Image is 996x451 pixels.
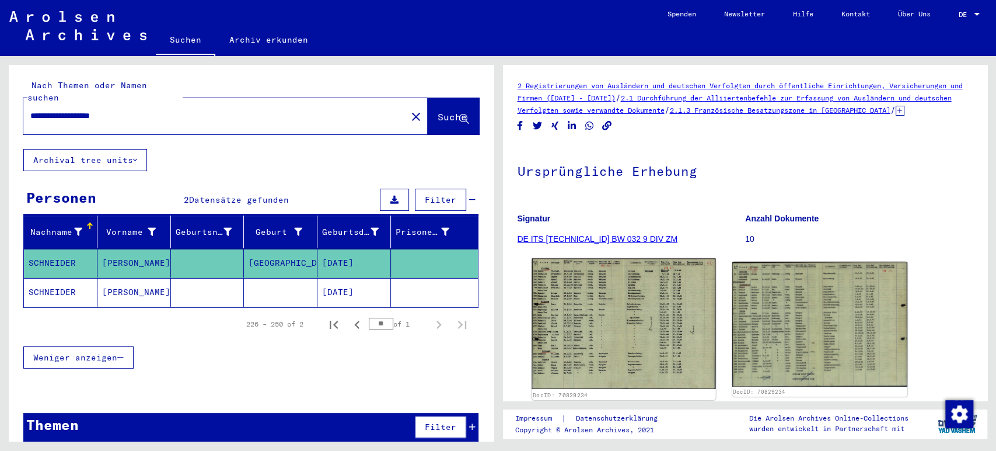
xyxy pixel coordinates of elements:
[945,400,973,428] img: Zustimmung ändern
[249,223,317,241] div: Geburt‏
[518,81,963,102] a: 2 Registrierungen von Ausländern und deutschen Verfolgten durch öffentliche Einrichtungen, Versic...
[425,195,456,205] span: Filter
[29,223,97,241] div: Nachname
[532,258,715,388] img: 001.jpg
[396,226,449,238] div: Prisoner #
[102,223,170,241] div: Vorname
[396,223,464,241] div: Prisoner #
[23,346,134,369] button: Weniger anzeigen
[566,119,578,133] button: Share on LinkedIn
[415,189,466,211] button: Filter
[322,226,379,238] div: Geburtsdatum
[616,92,621,103] span: /
[450,313,474,336] button: Last page
[732,262,907,387] img: 002.jpg
[425,422,456,432] span: Filter
[518,93,952,115] a: 2.1 Durchführung der Alliiertenbefehle zur Erfassung von Ausländern und deutschen Verfolgten sowi...
[515,412,561,425] a: Impressum
[427,313,450,336] button: Next page
[391,216,478,248] mat-header-cell: Prisoner #
[24,249,97,277] mat-cell: SCHNEIDER
[24,278,97,307] mat-cell: SCHNEIDER
[409,110,423,124] mat-icon: close
[244,249,317,277] mat-cell: [GEOGRAPHIC_DATA]
[515,412,672,425] div: |
[33,352,117,363] span: Weniger anzeigen
[515,425,672,435] p: Copyright © Arolsen Archives, 2021
[9,11,146,40] img: Arolsen_neg.svg
[583,119,596,133] button: Share on WhatsApp
[749,413,908,424] p: Die Arolsen Archives Online-Collections
[29,226,82,238] div: Nachname
[745,233,973,245] p: 10
[26,187,96,208] div: Personen
[567,412,672,425] a: Datenschutzerklärung
[26,414,79,435] div: Themen
[518,144,973,196] h1: Ursprüngliche Erhebung
[322,313,345,336] button: First page
[322,223,393,241] div: Geburtsdatum
[97,216,171,248] mat-header-cell: Vorname
[428,98,479,134] button: Suche
[184,195,189,205] span: 2
[438,111,467,123] span: Suche
[249,226,302,238] div: Geburt‏
[246,319,303,329] div: 226 – 250 of 2
[27,80,147,103] mat-label: Nach Themen oder Namen suchen
[404,105,428,128] button: Clear
[601,119,613,133] button: Copy link
[176,226,232,238] div: Geburtsname
[670,106,890,115] a: 2.1.3 Französische Besatzungszone in [GEOGRAPHIC_DATA]
[415,416,466,438] button: Filter
[518,234,678,244] a: DE ITS [TECHNICAL_ID] BW 032 9 DIV ZM
[549,119,561,133] button: Share on Xing
[97,278,171,307] mat-cell: [PERSON_NAME]
[317,278,391,307] mat-cell: [DATE]
[24,216,97,248] mat-header-cell: Nachname
[176,223,247,241] div: Geburtsname
[890,105,896,115] span: /
[317,249,391,277] mat-cell: [DATE]
[317,216,391,248] mat-header-cell: Geburtsdatum
[935,409,979,438] img: yv_logo.png
[745,214,819,223] b: Anzahl Dokumente
[749,424,908,434] p: wurden entwickelt in Partnerschaft mit
[733,388,785,395] a: DocID: 70829234
[514,119,526,133] button: Share on Facebook
[518,214,551,223] b: Signatur
[533,391,588,398] a: DocID: 70829234
[189,195,289,205] span: Datensätze gefunden
[959,11,971,19] span: DE
[156,26,215,56] a: Suchen
[244,216,317,248] mat-header-cell: Geburt‏
[97,249,171,277] mat-cell: [PERSON_NAME]
[369,318,427,329] div: of 1
[23,149,147,171] button: Archival tree units
[665,105,670,115] span: /
[945,400,973,428] div: Zustimmung ändern
[171,216,244,248] mat-header-cell: Geburtsname
[345,313,369,336] button: Previous page
[532,119,544,133] button: Share on Twitter
[215,26,322,54] a: Archiv erkunden
[102,226,156,238] div: Vorname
